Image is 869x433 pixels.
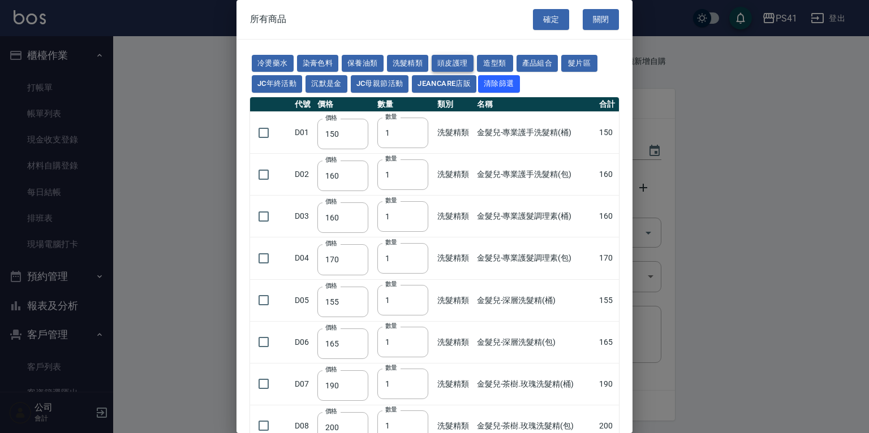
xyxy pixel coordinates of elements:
[434,154,474,196] td: 洗髮精類
[292,237,315,279] td: D04
[474,363,596,405] td: 金髮兒-茶樹.玫瑰洗髮精(桶)
[325,407,337,415] label: 價格
[292,363,315,405] td: D07
[292,321,315,363] td: D06
[252,75,302,93] button: JC年終活動
[325,114,337,122] label: 價格
[375,97,434,112] th: 數量
[385,405,397,414] label: 數量
[325,282,337,290] label: 價格
[474,321,596,363] td: 金髮兒-深層洗髮精(包)
[292,112,315,154] td: D01
[325,197,337,206] label: 價格
[596,321,619,363] td: 165
[325,239,337,248] label: 價格
[315,97,375,112] th: 價格
[385,154,397,163] label: 數量
[434,97,474,112] th: 類別
[325,155,337,164] label: 價格
[477,55,513,72] button: 造型類
[385,363,397,372] label: 數量
[474,196,596,237] td: 金髮兒-專業護髮調理素(桶)
[434,321,474,363] td: 洗髮精類
[292,279,315,321] td: D05
[385,280,397,288] label: 數量
[325,323,337,332] label: 價格
[434,112,474,154] td: 洗髮精類
[596,112,619,154] td: 150
[387,55,429,72] button: 洗髮精類
[342,55,384,72] button: 保養油類
[474,279,596,321] td: 金髮兒-深層洗髮精(桶)
[434,237,474,279] td: 洗髮精類
[596,363,619,405] td: 190
[474,112,596,154] td: 金髮兒-專業護手洗髮精(桶)
[533,9,569,30] button: 確定
[292,97,315,112] th: 代號
[474,154,596,196] td: 金髮兒-專業護手洗髮精(包)
[478,75,520,93] button: 清除篩選
[325,365,337,374] label: 價格
[306,75,347,93] button: 沉默是金
[385,322,397,330] label: 數量
[351,75,409,93] button: JC母親節活動
[250,14,286,25] span: 所有商品
[292,154,315,196] td: D02
[292,196,315,237] td: D03
[434,363,474,405] td: 洗髮精類
[412,75,476,93] button: JeanCare店販
[385,112,397,121] label: 數量
[583,9,619,30] button: 關閉
[297,55,339,72] button: 染膏色料
[596,196,619,237] td: 160
[596,279,619,321] td: 155
[517,55,558,72] button: 產品組合
[432,55,474,72] button: 頭皮護理
[385,238,397,246] label: 數量
[596,237,619,279] td: 170
[474,237,596,279] td: 金髮兒-專業護髮調理素(包)
[561,55,597,72] button: 髮片區
[434,279,474,321] td: 洗髮精類
[474,97,596,112] th: 名稱
[252,55,294,72] button: 冷燙藥水
[596,97,619,112] th: 合計
[385,196,397,205] label: 數量
[434,196,474,237] td: 洗髮精類
[596,154,619,196] td: 160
